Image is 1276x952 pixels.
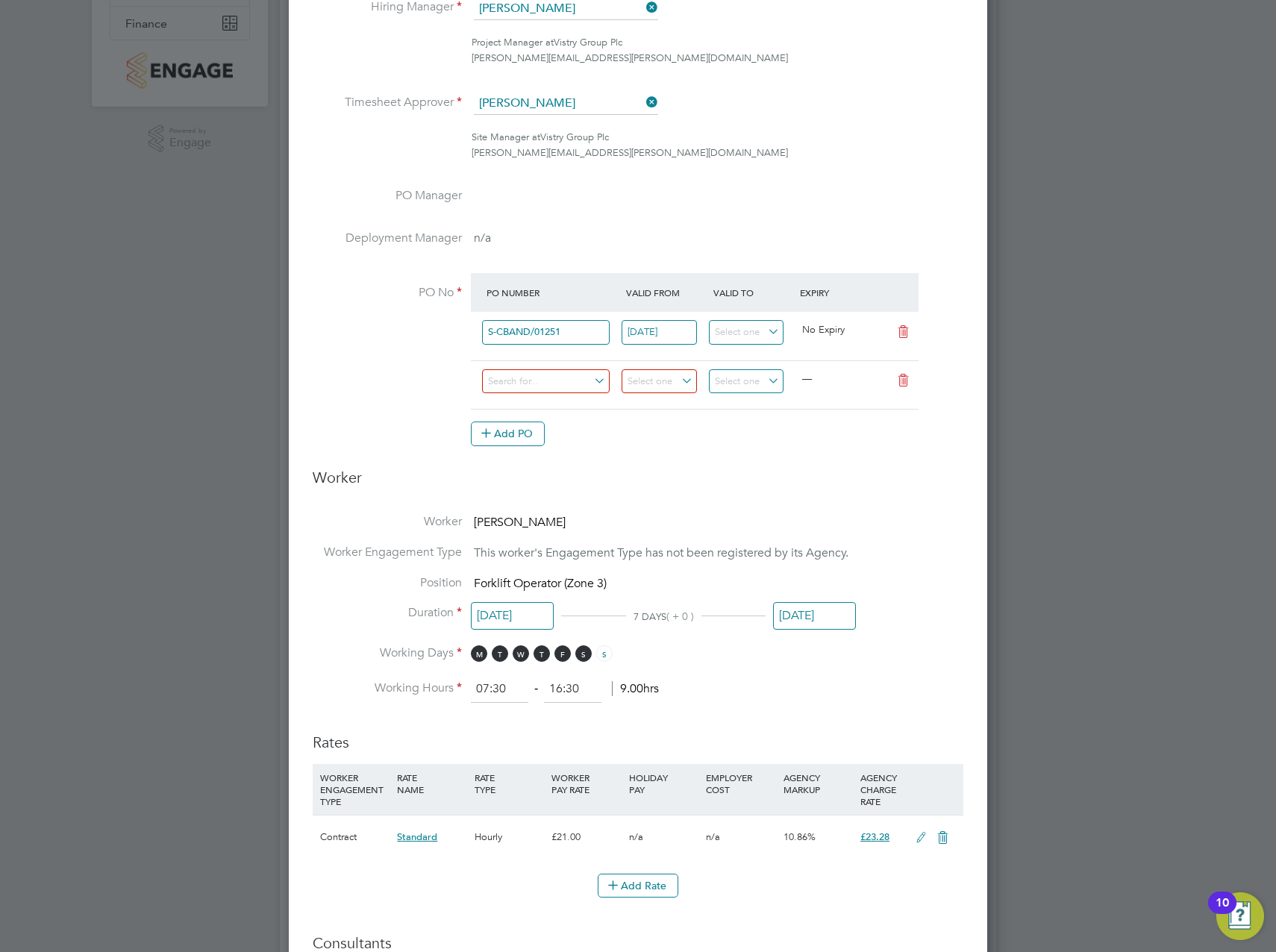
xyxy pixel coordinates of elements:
span: T [534,645,550,662]
span: No Expiry [802,323,845,336]
span: F [554,645,571,662]
input: Search for... [474,93,658,115]
input: Search for... [482,369,610,394]
div: 10 [1216,903,1229,922]
div: RATE TYPE [471,764,548,803]
span: M [471,645,487,662]
label: Position [313,575,462,591]
input: Select one [622,369,697,394]
h3: Worker [313,468,963,499]
button: Add PO [471,422,545,445]
div: HOLIDAY PAY [625,764,702,803]
input: Search for... [482,320,610,345]
div: Valid To [710,279,797,306]
span: 9.00hrs [612,681,659,696]
label: Timesheet Approver [313,95,462,110]
span: Standard [397,830,437,843]
span: n/a [474,231,491,245]
span: ‐ [531,681,541,696]
span: £23.28 [860,830,889,843]
span: 7 DAYS [634,610,666,623]
span: T [492,645,508,662]
span: Site Manager at [472,131,540,143]
label: PO No [313,285,462,301]
span: W [513,645,529,662]
label: PO Manager [313,188,462,204]
input: Select one [773,602,856,630]
label: Working Days [313,645,462,661]
span: Project Manager at [472,36,554,48]
span: n/a [706,830,720,843]
div: RATE NAME [393,764,470,803]
span: — [802,372,812,385]
div: AGENCY CHARGE RATE [857,764,908,815]
span: n/a [629,830,643,843]
span: S [596,645,613,662]
input: Select one [471,602,554,630]
button: Open Resource Center, 10 new notifications [1216,892,1264,940]
span: Vistry Group Plc [540,131,609,143]
label: Worker [313,514,462,530]
input: Select one [709,320,784,345]
span: [PERSON_NAME] [474,515,566,530]
label: Working Hours [313,680,462,696]
label: Duration [313,605,462,621]
h3: Rates [313,718,963,752]
span: This worker's Engagement Type has not been registered by its Agency. [474,545,848,560]
input: Select one [709,369,784,394]
span: 10.86% [784,830,816,843]
div: £21.00 [548,815,625,859]
div: AGENCY MARKUP [780,764,857,803]
div: WORKER ENGAGEMENT TYPE [316,764,393,815]
span: Vistry Group Plc [554,36,622,48]
div: PO Number [483,279,622,306]
span: [PERSON_NAME][EMAIL_ADDRESS][PERSON_NAME][DOMAIN_NAME] [472,146,788,159]
div: Hourly [471,815,548,859]
span: ( + 0 ) [666,610,694,623]
input: 08:00 [471,676,528,703]
div: Expiry [796,279,883,306]
label: Deployment Manager [313,231,462,246]
span: Forklift Operator (Zone 3) [474,576,607,591]
button: Add Rate [598,874,678,898]
span: S [575,645,592,662]
div: [PERSON_NAME][EMAIL_ADDRESS][PERSON_NAME][DOMAIN_NAME] [472,51,963,66]
div: WORKER PAY RATE [548,764,625,803]
input: Select one [622,320,697,345]
input: 17:00 [544,676,601,703]
div: EMPLOYER COST [702,764,779,803]
div: Valid From [622,279,710,306]
div: Contract [316,815,393,859]
label: Worker Engagement Type [313,545,462,560]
